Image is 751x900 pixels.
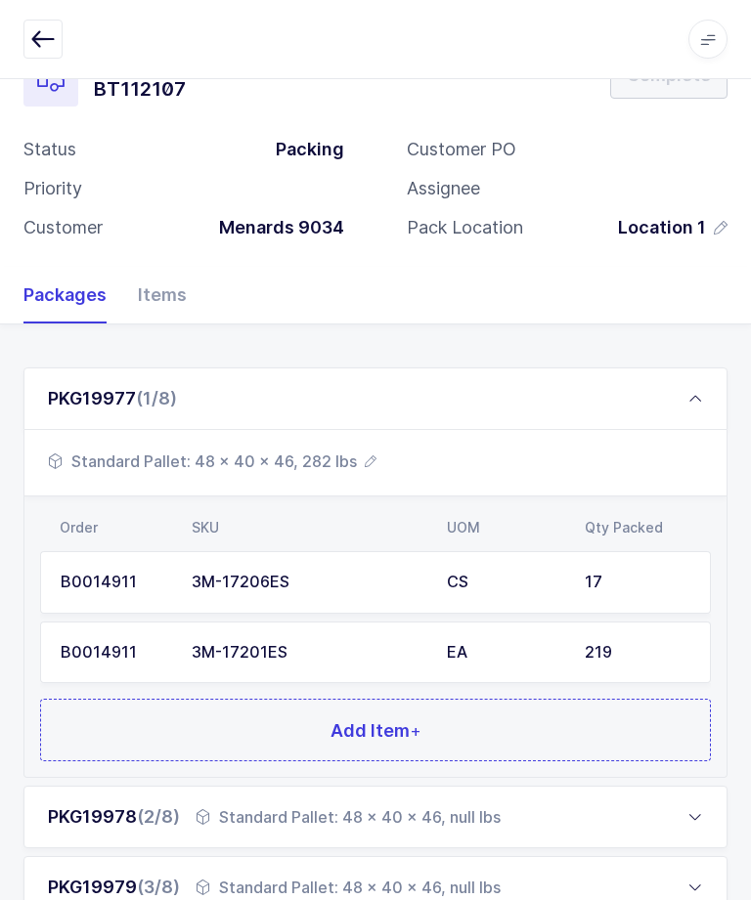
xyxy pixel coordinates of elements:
[192,520,423,536] div: SKU
[585,520,691,536] div: Qty Packed
[137,877,180,897] span: (3/8)
[61,574,168,591] div: B0014911
[260,138,344,161] div: Packing
[23,177,82,200] div: Priority
[585,644,690,662] div: 219
[23,430,728,779] div: PKG19977(1/8)
[407,216,523,239] div: Pack Location
[23,138,76,161] div: Status
[331,718,421,743] span: Add Item
[447,574,561,591] div: CS
[136,388,177,408] span: (1/8)
[407,177,480,200] div: Assignee
[196,876,501,899] div: Standard Pallet: 48 x 40 x 46, null lbs
[447,644,561,662] div: EA
[94,73,250,105] h1: BT112107
[122,267,187,323] div: Items
[61,644,168,662] div: B0014911
[585,574,690,591] div: 17
[618,216,706,239] span: Location 1
[137,806,180,827] span: (2/8)
[192,574,423,591] div: 3M-17206ES
[60,520,168,536] div: Order
[40,699,711,761] button: Add Item+
[23,786,728,848] div: PKG19978(2/8) Standard Pallet: 48 x 40 x 46, null lbs
[23,367,728,430] div: PKG19977(1/8)
[618,216,728,239] button: Location 1
[48,805,180,829] div: PKG19978
[48,450,376,473] button: Standard Pallet: 48 x 40 x 46, 282 lbs
[23,216,103,239] div: Customer
[410,720,421,741] span: +
[48,876,180,899] div: PKG19979
[48,387,177,410] div: PKG19977
[23,267,122,323] div: Packages
[192,644,423,662] div: 3M-17201ES
[203,216,344,239] div: Menards 9034
[447,520,561,536] div: UOM
[407,138,516,161] div: Customer PO
[196,805,501,829] div: Standard Pallet: 48 x 40 x 46, null lbs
